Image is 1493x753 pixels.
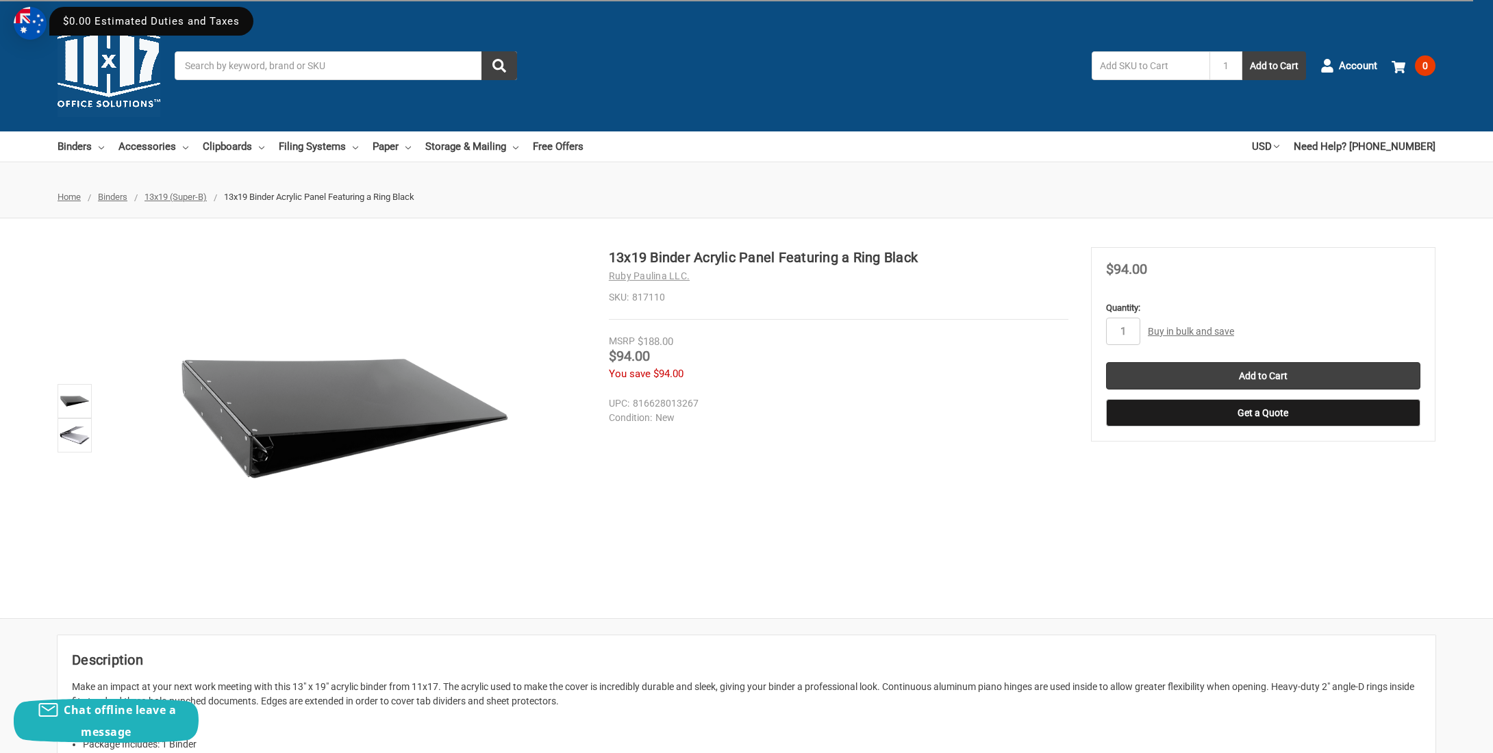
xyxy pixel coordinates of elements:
[1339,58,1377,74] span: Account
[609,334,635,348] div: MSRP
[1392,48,1435,84] a: 0
[1415,55,1435,76] span: 0
[175,51,517,80] input: Search by keyword, brand or SKU
[83,723,1421,737] li: Unit of Measure: Each (EA)
[609,396,629,411] dt: UPC:
[1294,131,1435,162] a: Need Help? [PHONE_NUMBER]
[1106,301,1420,315] label: Quantity:
[1320,48,1377,84] a: Account
[1148,326,1234,337] a: Buy in bulk and save
[14,699,199,743] button: Chat offline leave a message
[60,420,90,450] img: 13x19 Binder Acrylic Panel Featuring a Ring Black
[1380,716,1493,753] iframe: Google Customer Reviews
[83,737,1421,752] li: Package Includes: 1 Binder
[98,192,127,202] a: Binders
[1106,362,1420,390] input: Add to Cart
[609,290,629,305] dt: SKU:
[1242,51,1306,80] button: Add to Cart
[609,396,1062,411] dd: 816628013267
[1092,51,1209,80] input: Add SKU to Cart
[609,411,1062,425] dd: New
[1106,261,1147,277] span: $94.00
[60,386,90,416] img: 13x19 Binder Acrylic Panel Featuring a Ring Black
[609,368,651,380] span: You save
[653,368,683,380] span: $94.00
[14,7,47,40] img: duty and tax information for Australia
[373,131,411,162] a: Paper
[279,131,358,162] a: Filing Systems
[173,247,516,589] img: 13x19 Binder Acrylic Panel Featuring a Ring Black
[1106,399,1420,426] button: Get a Quote
[224,192,414,202] span: 13x19 Binder Acrylic Panel Featuring a Ring Black
[609,290,1068,305] dd: 817110
[58,192,81,202] a: Home
[145,192,207,202] a: 13x19 (Super-B)
[72,680,1421,709] p: Make an impact at your next work meeting with this 13" x 19" acrylic binder from 11x17. The acryl...
[609,270,690,281] a: Ruby Paulina LLC.
[609,348,650,364] span: $94.00
[203,131,264,162] a: Clipboards
[1252,131,1279,162] a: USD
[638,335,673,348] span: $188.00
[425,131,518,162] a: Storage & Mailing
[64,702,176,739] span: Chat offline leave a message
[58,14,160,117] img: 11x17.com
[533,131,584,162] a: Free Offers
[49,7,253,36] div: $0.00 Estimated Duties and Taxes
[72,650,1421,670] h2: Description
[609,411,652,425] dt: Condition:
[118,131,188,162] a: Accessories
[58,131,104,162] a: Binders
[609,247,1068,268] h1: 13x19 Binder Acrylic Panel Featuring a Ring Black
